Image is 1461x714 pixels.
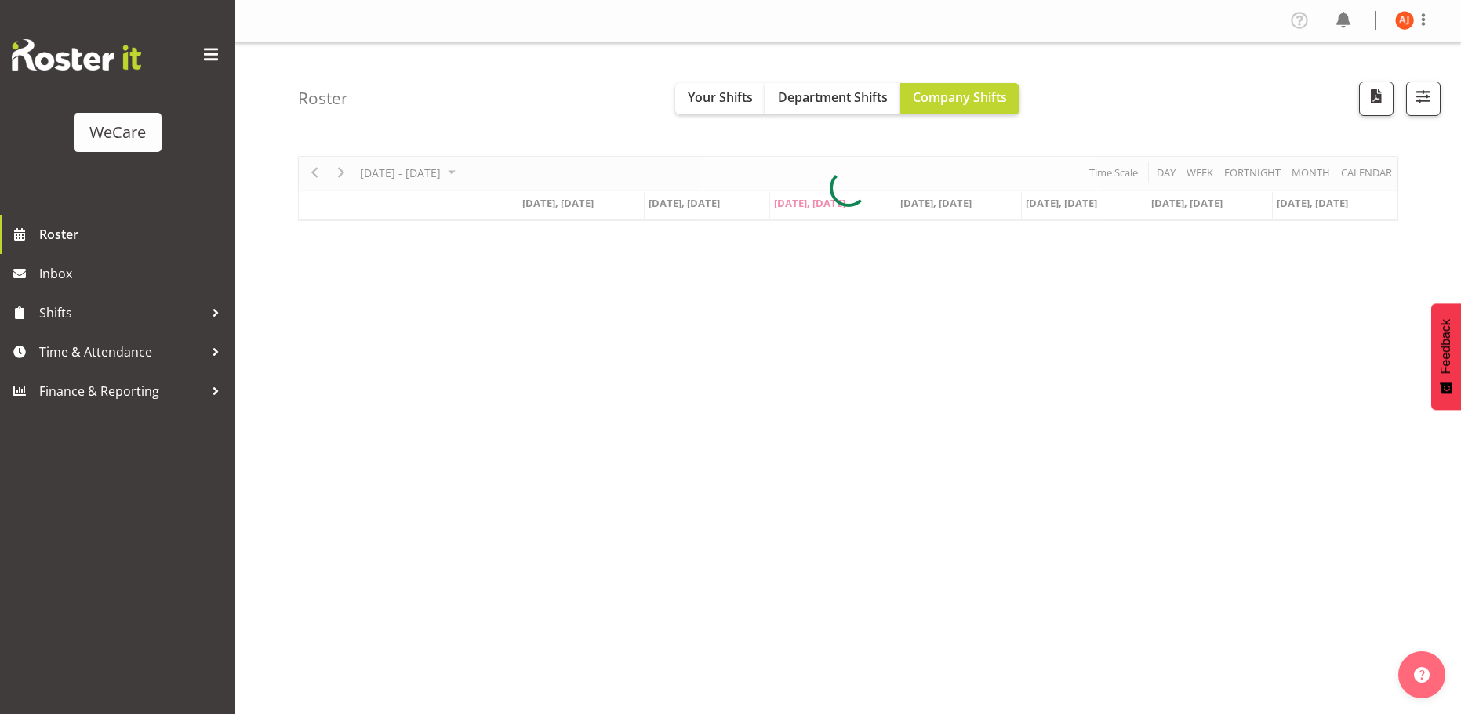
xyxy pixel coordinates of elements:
[298,89,348,107] h4: Roster
[12,39,141,71] img: Rosterit website logo
[913,89,1007,106] span: Company Shifts
[39,301,204,324] span: Shifts
[688,89,753,106] span: Your Shifts
[89,121,146,144] div: WeCare
[778,89,888,106] span: Department Shifts
[765,83,900,114] button: Department Shifts
[1414,667,1430,683] img: help-xxl-2.png
[1395,11,1414,30] img: amy-johannsen10467.jpg
[675,83,765,114] button: Your Shifts
[900,83,1019,114] button: Company Shifts
[39,379,204,403] span: Finance & Reporting
[39,223,227,246] span: Roster
[39,340,204,364] span: Time & Attendance
[39,262,227,285] span: Inbox
[1431,303,1461,410] button: Feedback - Show survey
[1359,82,1394,116] button: Download a PDF of the roster according to the set date range.
[1406,82,1441,116] button: Filter Shifts
[1439,319,1453,374] span: Feedback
